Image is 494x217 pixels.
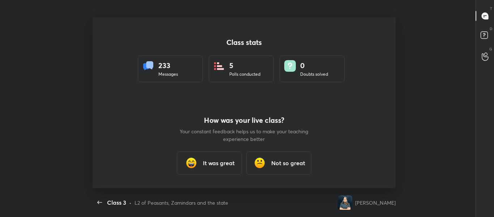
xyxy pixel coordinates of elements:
img: statsMessages.856aad98.svg [142,60,154,72]
h3: It was great [203,159,235,167]
div: 5 [229,60,260,71]
p: G [489,46,492,52]
div: Messages [158,71,178,78]
div: 233 [158,60,178,71]
div: L2 of Peasants, Zamindars and the state [135,199,228,206]
h3: Not so great [271,159,305,167]
img: frowning_face_cmp.gif [252,156,267,170]
div: [PERSON_NAME] [355,199,396,206]
div: Polls conducted [229,71,260,78]
div: Class 3 [107,198,126,207]
img: grinning_face_with_smiling_eyes_cmp.gif [184,156,199,170]
div: • [129,199,132,206]
div: 0 [300,60,328,71]
h4: Class stats [138,38,350,47]
img: c61daafdcde14636ba7696175d98772d.jpg [338,195,352,210]
p: T [490,6,492,11]
h4: How was your live class? [179,116,309,125]
p: D [490,26,492,32]
p: Your constant feedback helps us to make your teaching experience better [179,128,309,143]
img: statsPoll.b571884d.svg [213,60,225,72]
div: Doubts solved [300,71,328,78]
img: doubts.8a449be9.svg [284,60,296,72]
